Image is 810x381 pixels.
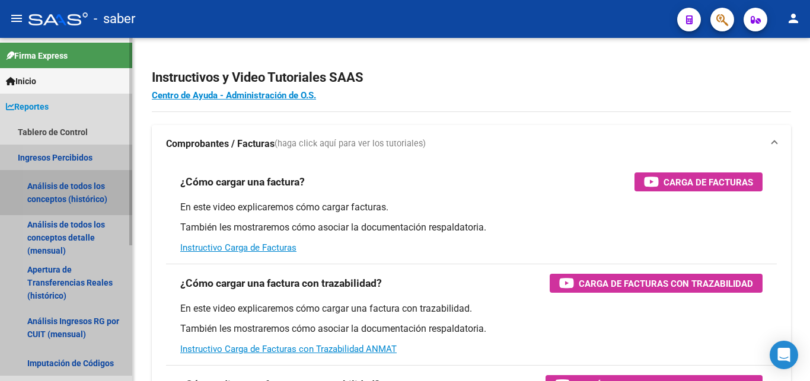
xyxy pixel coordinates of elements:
mat-expansion-panel-header: Comprobantes / Facturas(haga click aquí para ver los tutoriales) [152,125,791,163]
p: En este video explicaremos cómo cargar facturas. [180,201,763,214]
h3: ¿Cómo cargar una factura? [180,174,305,190]
p: También les mostraremos cómo asociar la documentación respaldatoria. [180,322,763,335]
h3: ¿Cómo cargar una factura con trazabilidad? [180,275,382,292]
span: (haga click aquí para ver los tutoriales) [275,137,426,151]
mat-icon: menu [9,11,24,25]
p: En este video explicaremos cómo cargar una factura con trazabilidad. [180,302,763,315]
span: Inicio [6,75,36,88]
div: Open Intercom Messenger [770,341,798,369]
a: Instructivo Carga de Facturas con Trazabilidad ANMAT [180,344,397,354]
span: Carga de Facturas con Trazabilidad [579,276,753,291]
a: Instructivo Carga de Facturas [180,242,296,253]
strong: Comprobantes / Facturas [166,137,275,151]
button: Carga de Facturas con Trazabilidad [550,274,763,293]
p: También les mostraremos cómo asociar la documentación respaldatoria. [180,221,763,234]
button: Carga de Facturas [634,172,763,191]
span: Reportes [6,100,49,113]
h2: Instructivos y Video Tutoriales SAAS [152,66,791,89]
span: Firma Express [6,49,68,62]
a: Centro de Ayuda - Administración de O.S. [152,90,316,101]
span: - saber [94,6,135,32]
mat-icon: person [786,11,801,25]
span: Carga de Facturas [664,175,753,190]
